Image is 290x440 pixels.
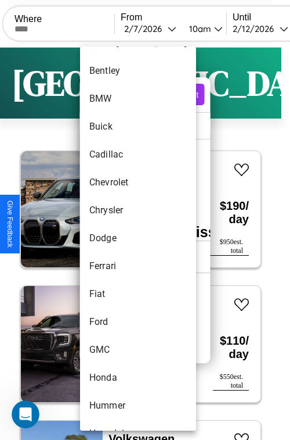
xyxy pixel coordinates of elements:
li: GMC [80,336,196,364]
li: Chrysler [80,196,196,224]
li: Honda [80,364,196,392]
li: Ford [80,308,196,336]
li: Bentley [80,57,196,85]
li: Ferrari [80,252,196,280]
li: BMW [80,85,196,113]
li: Hummer [80,392,196,420]
li: Dodge [80,224,196,252]
li: Cadillac [80,141,196,169]
li: Buick [80,113,196,141]
li: Chevrolet [80,169,196,196]
iframe: Intercom live chat [12,400,39,428]
div: Give Feedback [6,201,14,248]
li: Fiat [80,280,196,308]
